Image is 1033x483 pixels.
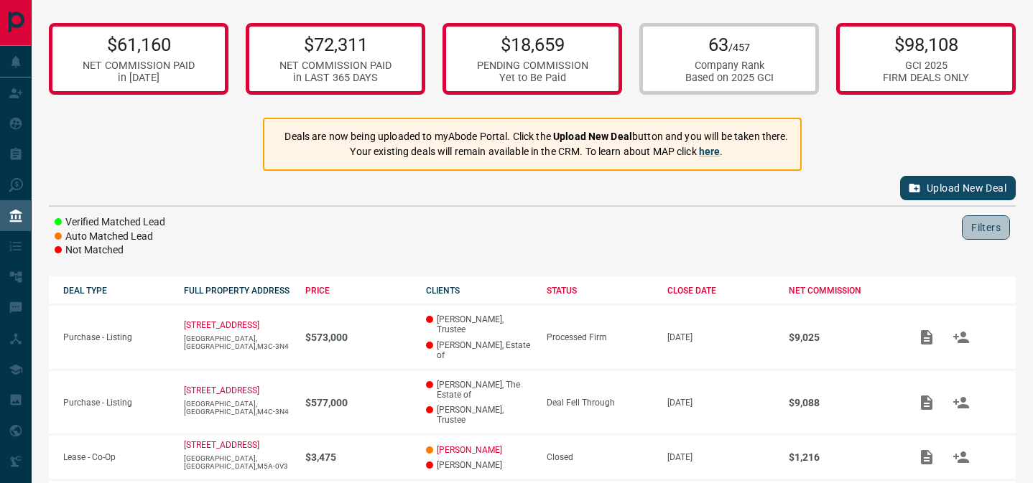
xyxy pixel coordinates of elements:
p: [PERSON_NAME], Trustee [426,405,532,425]
p: Purchase - Listing [63,398,170,408]
p: $3,475 [305,451,412,463]
p: [GEOGRAPHIC_DATA],[GEOGRAPHIC_DATA],M4C-3N4 [184,400,290,416]
a: [STREET_ADDRESS] [184,440,259,450]
div: NET COMMISSION PAID [83,60,195,72]
div: NET COMMISSION [789,286,895,296]
div: FIRM DEALS ONLY [883,72,969,84]
span: Add / View Documents [909,451,944,461]
a: [PERSON_NAME] [437,445,502,455]
div: Based on 2025 GCI [685,72,774,84]
button: Upload New Deal [900,176,1016,200]
a: [STREET_ADDRESS] [184,385,259,395]
p: $9,025 [789,332,895,343]
p: Lease - Co-Op [63,452,170,462]
div: NET COMMISSION PAID [279,60,392,72]
p: [PERSON_NAME], The Estate of [426,380,532,400]
li: Auto Matched Lead [55,230,165,244]
div: PENDING COMMISSION [477,60,588,72]
div: in [DATE] [83,72,195,84]
p: [PERSON_NAME], Trustee [426,314,532,334]
p: [GEOGRAPHIC_DATA],[GEOGRAPHIC_DATA],M5A-0V3 [184,454,290,470]
p: [GEOGRAPHIC_DATA],[GEOGRAPHIC_DATA],M3C-3N4 [184,334,290,350]
p: $61,160 [83,34,195,55]
p: Your existing deals will remain available in the CRM. To learn about MAP click . [284,144,788,159]
div: Processed Firm [547,332,653,342]
div: FULL PROPERTY ADDRESS [184,286,290,296]
p: $9,088 [789,397,895,408]
p: [DATE] [667,332,774,342]
div: PRICE [305,286,412,296]
li: Not Matched [55,243,165,258]
div: DEAL TYPE [63,286,170,296]
strong: Upload New Deal [553,131,632,142]
p: [PERSON_NAME] [426,460,532,470]
a: [STREET_ADDRESS] [184,320,259,330]
div: CLOSE DATE [667,286,774,296]
span: Add / View Documents [909,397,944,407]
div: CLIENTS [426,286,532,296]
p: [PERSON_NAME], Estate of [426,340,532,360]
div: Deal Fell Through [547,398,653,408]
div: Closed [547,452,653,462]
div: STATUS [547,286,653,296]
p: 63 [685,34,774,55]
div: GCI 2025 [883,60,969,72]
span: Add / View Documents [909,332,944,342]
p: Purchase - Listing [63,332,170,342]
li: Verified Matched Lead [55,215,165,230]
p: $98,108 [883,34,969,55]
span: /457 [728,42,750,54]
p: $18,659 [477,34,588,55]
p: $577,000 [305,397,412,408]
p: $72,311 [279,34,392,55]
p: [DATE] [667,398,774,408]
div: in LAST 365 DAYS [279,72,392,84]
div: Company Rank [685,60,774,72]
span: Match Clients [944,397,978,407]
p: $1,216 [789,451,895,463]
a: here [699,146,721,157]
div: Yet to Be Paid [477,72,588,84]
p: Deals are now being uploaded to myAbode Portal. Click the button and you will be taken there. [284,129,788,144]
span: Match Clients [944,332,978,342]
p: $573,000 [305,332,412,343]
button: Filters [962,215,1010,240]
p: [DATE] [667,452,774,462]
span: Match Clients [944,451,978,461]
